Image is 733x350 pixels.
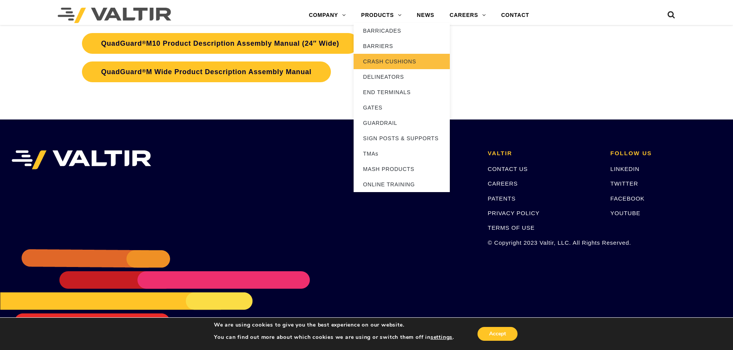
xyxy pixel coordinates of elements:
a: END TERMINALS [354,85,450,100]
a: TMAs [354,146,450,161]
p: We are using cookies to give you the best experience on our website. [214,322,454,328]
a: QuadGuard®M Wide Product Description Assembly Manual [82,61,331,82]
a: ONLINE TRAINING [354,177,450,192]
p: © Copyright 2023 Valtir, LLC. All Rights Reserved. [488,238,599,247]
a: TERMS OF USE [488,224,535,231]
a: NEWS [409,8,442,23]
a: TWITTER [610,180,638,187]
a: CONTACT [493,8,537,23]
a: CRASH CUSHIONS [354,54,450,69]
a: BARRICADES [354,23,450,38]
a: QuadGuard®M10 Product Description Assembly Manual (24″ Wide) [82,33,359,54]
a: BARRIERS [354,38,450,54]
button: Accept [478,327,518,341]
a: PATENTS [488,195,516,202]
a: CONTACT US [488,166,528,172]
img: Valtir [58,8,171,23]
a: SIGN POSTS & SUPPORTS [354,131,450,146]
a: PRODUCTS [354,8,409,23]
a: CAREERS [442,8,494,23]
a: FACEBOOK [610,195,645,202]
sup: ® [142,40,146,45]
a: COMPANY [301,8,354,23]
a: DELINEATORS [354,69,450,85]
p: You can find out more about which cookies we are using or switch them off in . [214,334,454,341]
button: settings [431,334,452,341]
h2: FOLLOW US [610,150,721,157]
a: GUARDRAIL [354,115,450,131]
a: PRIVACY POLICY [488,210,540,216]
img: VALTIR [12,150,151,169]
sup: ® [142,68,146,74]
a: LINKEDIN [610,166,639,172]
a: CAREERS [488,180,518,187]
h2: VALTIR [488,150,599,157]
a: YOUTUBE [610,210,640,216]
a: GATES [354,100,450,115]
a: MASH PRODUCTS [354,161,450,177]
